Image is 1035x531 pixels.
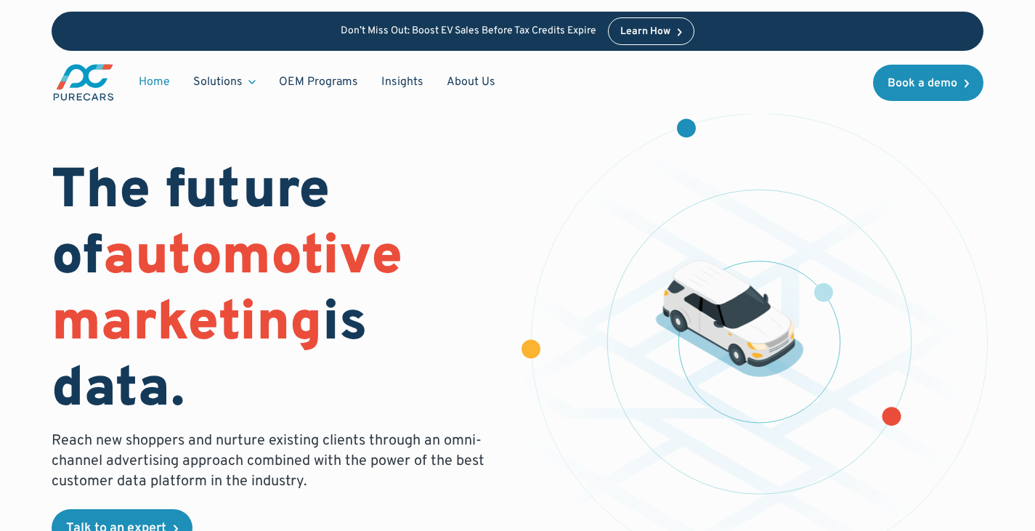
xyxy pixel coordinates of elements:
[267,68,370,96] a: OEM Programs
[370,68,435,96] a: Insights
[52,62,115,102] img: purecars logo
[193,74,243,90] div: Solutions
[52,62,115,102] a: main
[873,65,983,101] a: Book a demo
[620,27,670,37] div: Learn How
[52,160,500,425] h1: The future of is data.
[608,17,694,45] a: Learn How
[182,68,267,96] div: Solutions
[656,260,804,377] img: illustration of a vehicle
[341,25,596,38] p: Don’t Miss Out: Boost EV Sales Before Tax Credits Expire
[435,68,507,96] a: About Us
[52,431,493,492] p: Reach new shoppers and nurture existing clients through an omni-channel advertising approach comb...
[52,224,402,360] span: automotive marketing
[888,78,957,89] div: Book a demo
[127,68,182,96] a: Home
